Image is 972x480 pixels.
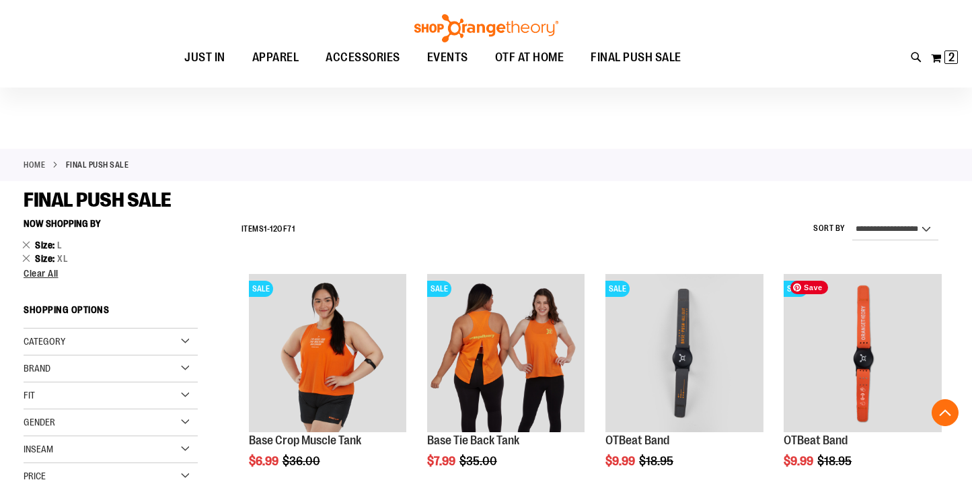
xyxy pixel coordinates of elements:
[252,42,299,73] span: APPAREL
[495,42,564,73] span: OTF AT HOME
[459,454,499,468] span: $35.00
[249,454,281,468] span: $6.99
[24,159,45,171] a: Home
[784,281,808,297] span: SALE
[24,363,50,374] span: Brand
[24,188,172,211] span: FINAL PUSH SALE
[427,454,457,468] span: $7.99
[270,224,277,234] span: 12
[35,253,57,264] span: Size
[24,417,55,427] span: Gender
[605,274,763,434] a: OTBeat BandSALE
[605,454,637,468] span: $9.99
[482,42,578,73] a: OTF AT HOME
[241,219,295,240] h2: Items - of
[784,274,942,434] a: OTBeat BandSALE
[57,240,63,250] span: L
[249,434,361,447] a: Base Crop Muscle Tank
[287,224,295,234] span: 71
[35,240,57,250] span: Size
[283,454,322,468] span: $36.00
[24,336,65,347] span: Category
[932,399,959,426] button: Back To Top
[639,454,675,468] span: $18.95
[790,281,828,294] span: Save
[24,390,35,401] span: Fit
[414,42,482,73] a: EVENTS
[817,454,854,468] span: $18.95
[326,42,400,73] span: ACCESSORIES
[312,42,414,73] a: ACCESSORIES
[249,274,407,432] img: Product image for Base Crop Muscle Tank
[184,42,225,73] span: JUST IN
[427,274,585,434] a: Product image for Base Tie Back TankSALE
[784,274,942,432] img: OTBeat Band
[784,454,815,468] span: $9.99
[171,42,239,73] a: JUST IN
[249,274,407,434] a: Product image for Base Crop Muscle TankSALE
[24,269,198,278] a: Clear All
[57,253,68,264] span: XL
[66,159,129,171] strong: FINAL PUSH SALE
[948,50,955,64] span: 2
[591,42,681,73] span: FINAL PUSH SALE
[24,444,53,454] span: Inseam
[24,212,108,235] button: Now Shopping by
[412,14,560,42] img: Shop Orangetheory
[427,42,468,73] span: EVENTS
[577,42,695,73] a: FINAL PUSH SALE
[605,274,763,432] img: OTBeat Band
[813,223,846,234] label: Sort By
[605,281,630,297] span: SALE
[427,434,519,447] a: Base Tie Back Tank
[784,434,848,447] a: OTBeat Band
[239,42,313,73] a: APPAREL
[264,224,267,234] span: 1
[427,274,585,432] img: Product image for Base Tie Back Tank
[605,434,669,447] a: OTBeat Band
[427,281,451,297] span: SALE
[24,268,59,279] span: Clear All
[24,298,198,329] strong: Shopping Options
[249,281,273,297] span: SALE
